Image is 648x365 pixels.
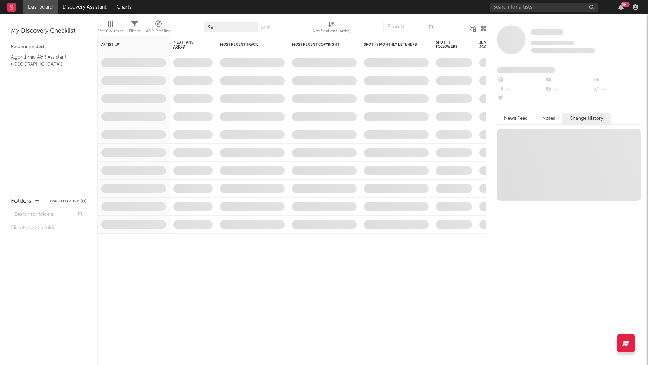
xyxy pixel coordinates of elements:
[11,224,86,232] div: Click to add a folder.
[146,27,171,36] div: A&R Pipeline
[490,3,598,12] input: Search for artists
[545,76,593,85] div: --
[101,42,155,47] div: Artist
[497,67,555,73] span: Fans Added by Platform
[11,197,31,206] div: Folders
[531,41,574,45] span: Tracking Since: [DATE]
[292,42,346,47] div: Most Recent Copyright
[535,113,562,124] button: Notes
[220,42,274,47] div: Most Recent Track
[621,2,630,7] div: 99 +
[593,85,641,94] div: --
[497,85,545,94] div: --
[531,29,563,35] span: Some Artist
[497,94,545,104] div: --
[479,41,497,49] div: Jump Score
[364,42,418,47] div: Spotify Monthly Listeners
[497,113,535,124] button: News Feed
[531,29,563,36] a: Some Artist
[312,18,350,39] div: Notifications (Artist)
[593,76,641,85] div: --
[497,76,545,85] div: --
[146,18,171,39] div: A&R Pipeline
[97,18,123,39] div: Edit Columns
[562,113,611,124] button: Change History
[11,27,86,36] div: My Discovery Checklist
[618,4,624,10] button: 99+
[312,27,350,36] div: Notifications (Artist)
[49,200,86,203] button: Tracked Artists(11)
[436,40,461,49] div: Spotify Followers
[261,26,270,30] button: Save
[11,210,86,220] input: Search for folders...
[129,18,140,39] div: Filters
[531,48,595,53] span: 0 fans last week
[173,40,202,49] span: 7-Day Fans Added
[97,27,123,36] div: Edit Columns
[11,53,79,68] a: Algorithmic A&R Assistant ([GEOGRAPHIC_DATA])
[11,43,86,51] div: Recommended
[383,22,437,32] input: Search...
[545,85,593,94] div: --
[129,27,140,36] div: Filters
